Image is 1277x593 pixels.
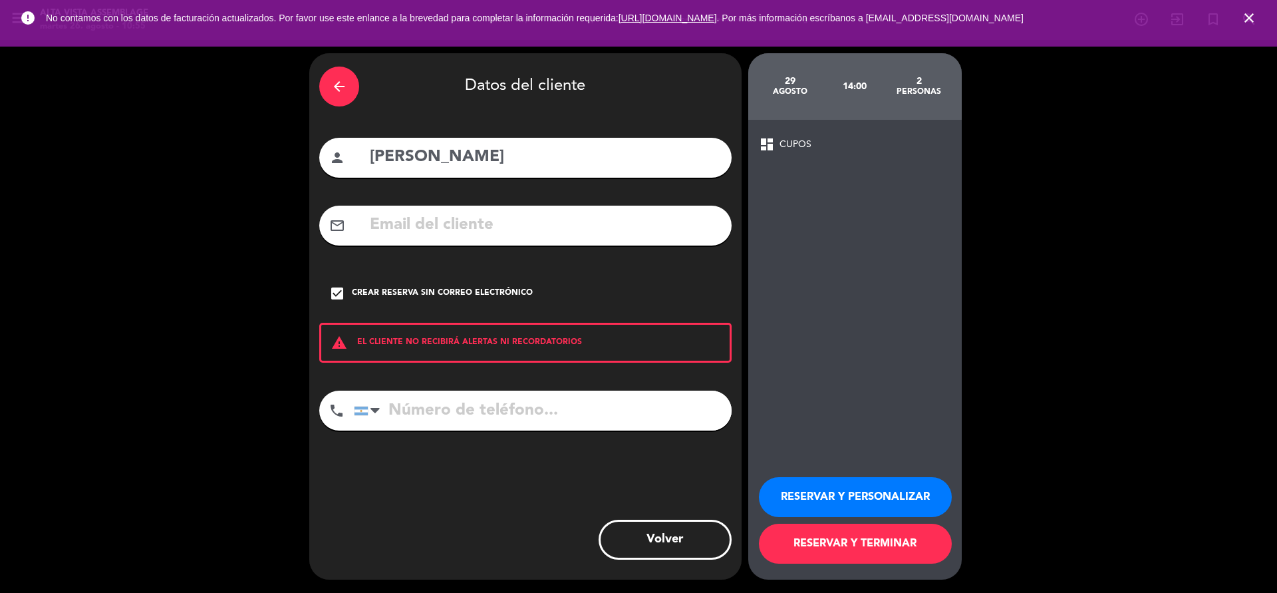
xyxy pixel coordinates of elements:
span: dashboard [759,136,775,152]
a: [URL][DOMAIN_NAME] [619,13,717,23]
div: Datos del cliente [319,63,732,110]
i: arrow_back [331,79,347,95]
a: . Por más información escríbanos a [EMAIL_ADDRESS][DOMAIN_NAME] [717,13,1024,23]
span: CUPOS [780,137,811,152]
span: No contamos con los datos de facturación actualizados. Por favor use este enlance a la brevedad p... [46,13,1024,23]
div: EL CLIENTE NO RECIBIRÁ ALERTAS NI RECORDATORIOS [319,323,732,363]
button: RESERVAR Y PERSONALIZAR [759,477,952,517]
div: Argentina: +54 [355,391,385,430]
button: Volver [599,520,732,560]
button: RESERVAR Y TERMINAR [759,524,952,564]
div: agosto [758,87,823,97]
input: Email del cliente [368,212,722,239]
input: Número de teléfono... [354,391,732,431]
i: close [1241,10,1257,26]
i: error [20,10,36,26]
i: phone [329,403,345,419]
div: 14:00 [822,63,887,110]
div: personas [887,87,951,97]
i: check_box [329,286,345,301]
div: 29 [758,76,823,87]
i: warning [321,335,357,351]
i: mail_outline [329,218,345,234]
input: Nombre del cliente [368,144,722,171]
i: person [329,150,345,166]
div: Crear reserva sin correo electrónico [352,287,533,300]
div: 2 [887,76,951,87]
